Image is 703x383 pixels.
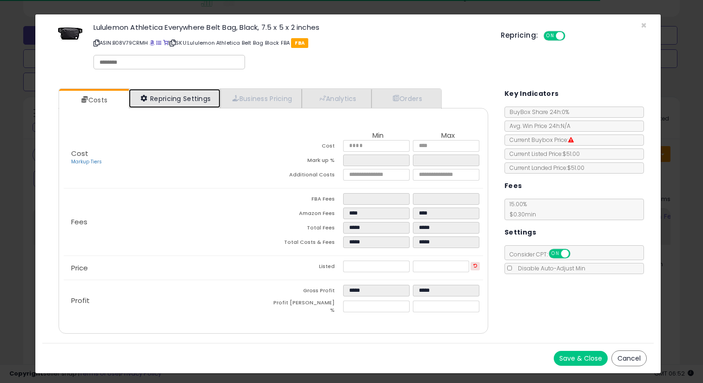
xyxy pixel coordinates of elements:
[505,150,580,158] span: Current Listed Price: $51.00
[513,264,585,272] span: Disable Auto-Adjust Min
[150,39,155,47] a: BuyBox page
[156,39,161,47] a: All offer listings
[129,89,221,108] a: Repricing Settings
[220,89,302,108] a: Business Pricing
[504,227,536,238] h5: Settings
[273,236,343,251] td: Total Costs & Fees
[273,208,343,222] td: Amazon Fees
[505,108,569,116] span: BuyBox Share 24h: 0%
[291,38,308,48] span: FBA
[505,122,570,130] span: Avg. Win Price 24h: N/A
[371,89,440,108] a: Orders
[505,136,574,144] span: Current Buybox Price:
[550,250,561,258] span: ON
[545,32,557,40] span: ON
[273,299,343,316] td: Profit [PERSON_NAME] %
[273,140,343,155] td: Cost
[641,19,647,32] span: ×
[163,39,168,47] a: Your listing only
[505,164,584,172] span: Current Landed Price: $51.00
[273,193,343,208] td: FBA Fees
[71,158,102,165] a: Markup Tiers
[343,132,413,140] th: Min
[504,180,522,192] h5: Fees
[568,137,574,143] i: Suppressed Buy Box
[554,351,608,366] button: Save & Close
[64,297,273,304] p: Profit
[564,32,579,40] span: OFF
[273,169,343,183] td: Additional Costs
[64,264,273,272] p: Price
[273,222,343,236] td: Total Fees
[93,35,487,50] p: ASIN: B08V79CRMH | SKU: Lululemon Athletica Belt Bag Black FBA
[64,150,273,166] p: Cost
[505,200,536,218] span: 15.00 %
[505,210,536,218] span: $0.30 min
[302,89,371,108] a: Analytics
[569,250,584,258] span: OFF
[504,88,559,100] h5: Key Indicators
[59,91,128,109] a: Costs
[93,24,487,31] h3: Lululemon Athletica Everywhere Belt Bag, Black, 7.5 x 5 x 2 inches
[273,155,343,169] td: Mark up %
[611,350,647,366] button: Cancel
[413,132,483,140] th: Max
[64,218,273,226] p: Fees
[505,250,583,258] span: Consider CPT:
[273,261,343,275] td: Listed
[273,285,343,299] td: Gross Profit
[56,24,84,40] img: 318Z5QYxzkL._SL60_.jpg
[501,32,538,39] h5: Repricing:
